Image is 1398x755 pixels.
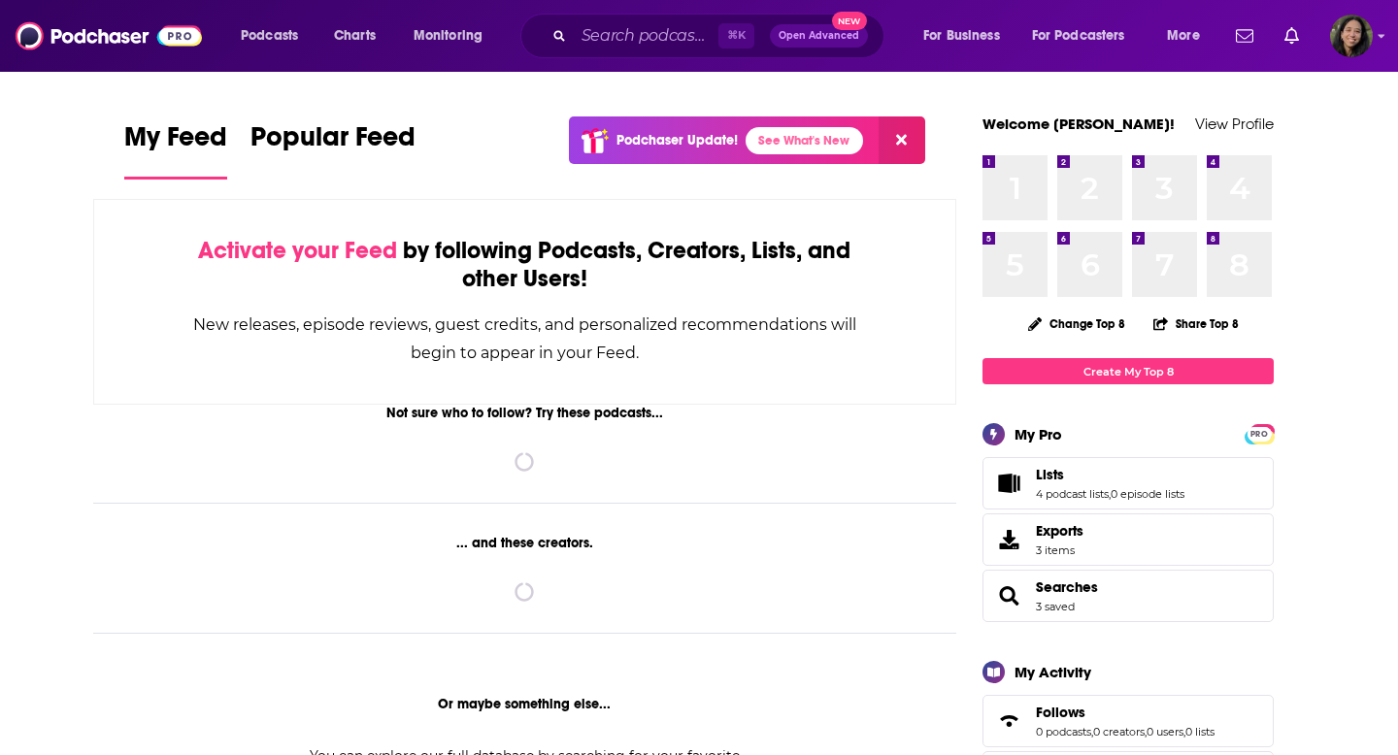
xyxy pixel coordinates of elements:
div: by following Podcasts, Creators, Lists, and other Users! [191,237,858,293]
span: My Feed [124,120,227,165]
span: Exports [1036,522,1083,540]
span: For Business [923,22,1000,49]
a: Create My Top 8 [982,358,1274,384]
span: Open Advanced [779,31,859,41]
input: Search podcasts, credits, & more... [574,20,718,51]
button: Open AdvancedNew [770,24,868,48]
a: 0 episode lists [1111,487,1184,501]
a: 0 creators [1093,725,1145,739]
div: My Activity [1015,663,1091,681]
a: Searches [989,582,1028,609]
button: open menu [227,20,323,51]
span: , [1091,725,1093,739]
a: Searches [1036,578,1098,596]
span: 3 items [1036,543,1083,557]
span: Searches [982,570,1274,622]
img: User Profile [1330,15,1373,57]
span: Activate your Feed [198,236,397,265]
a: 0 lists [1185,725,1215,739]
span: Exports [989,526,1028,553]
span: , [1183,725,1185,739]
img: Podchaser - Follow, Share and Rate Podcasts [16,17,202,54]
a: Lists [989,470,1028,497]
span: Follows [982,695,1274,747]
div: Or maybe something else... [93,696,956,712]
a: Popular Feed [250,120,416,180]
a: Charts [321,20,387,51]
a: My Feed [124,120,227,180]
a: Follows [989,707,1028,735]
span: New [832,12,867,30]
a: Show notifications dropdown [1277,19,1307,52]
span: Podcasts [241,22,298,49]
span: , [1145,725,1147,739]
button: Share Top 8 [1152,305,1240,343]
span: , [1109,487,1111,501]
a: Exports [982,513,1274,566]
span: Charts [334,22,376,49]
button: open menu [1019,20,1153,51]
span: Monitoring [414,22,483,49]
span: Lists [1036,466,1064,483]
a: PRO [1248,426,1271,441]
p: Podchaser Update! [616,132,738,148]
a: Follows [1036,704,1215,721]
span: Lists [982,457,1274,509]
span: For Podcasters [1032,22,1125,49]
a: 0 users [1147,725,1183,739]
div: ... and these creators. [93,535,956,551]
a: Welcome [PERSON_NAME]! [982,115,1175,133]
a: 4 podcast lists [1036,487,1109,501]
a: Show notifications dropdown [1228,19,1261,52]
span: Logged in as BroadleafBooks2 [1330,15,1373,57]
span: PRO [1248,427,1271,442]
div: My Pro [1015,425,1062,443]
a: View Profile [1195,115,1274,133]
div: New releases, episode reviews, guest credits, and personalized recommendations will begin to appe... [191,311,858,367]
button: Change Top 8 [1016,312,1137,336]
a: 0 podcasts [1036,725,1091,739]
button: Show profile menu [1330,15,1373,57]
div: Search podcasts, credits, & more... [539,14,903,58]
a: See What's New [746,127,863,154]
a: 3 saved [1036,600,1075,613]
span: Follows [1036,704,1085,721]
button: open menu [1153,20,1224,51]
span: ⌘ K [718,23,754,49]
button: open menu [910,20,1024,51]
div: Not sure who to follow? Try these podcasts... [93,405,956,421]
a: Lists [1036,466,1184,483]
span: More [1167,22,1200,49]
span: Popular Feed [250,120,416,165]
button: open menu [400,20,508,51]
